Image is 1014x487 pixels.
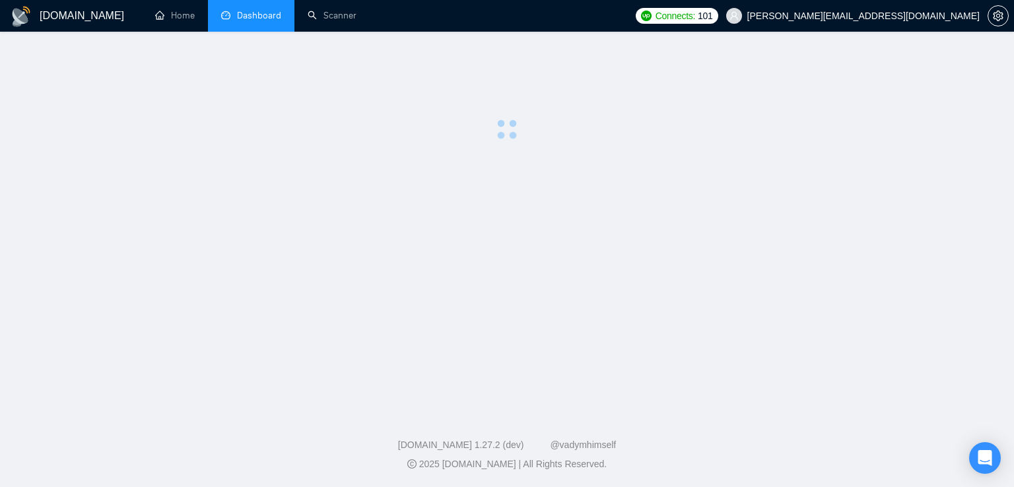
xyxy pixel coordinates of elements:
[698,9,712,23] span: 101
[641,11,652,21] img: upwork-logo.png
[550,439,616,450] a: @vadymhimself
[969,442,1001,474] div: Open Intercom Messenger
[729,11,739,20] span: user
[155,10,195,21] a: homeHome
[11,457,1003,471] div: 2025 [DOMAIN_NAME] | All Rights Reserved.
[656,9,695,23] span: Connects:
[988,5,1009,26] button: setting
[988,11,1009,21] a: setting
[398,439,524,450] a: [DOMAIN_NAME] 1.27.2 (dev)
[988,11,1008,21] span: setting
[308,10,356,21] a: searchScanner
[221,11,230,20] span: dashboard
[237,10,281,21] span: Dashboard
[11,6,32,27] img: logo
[407,459,417,469] span: copyright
